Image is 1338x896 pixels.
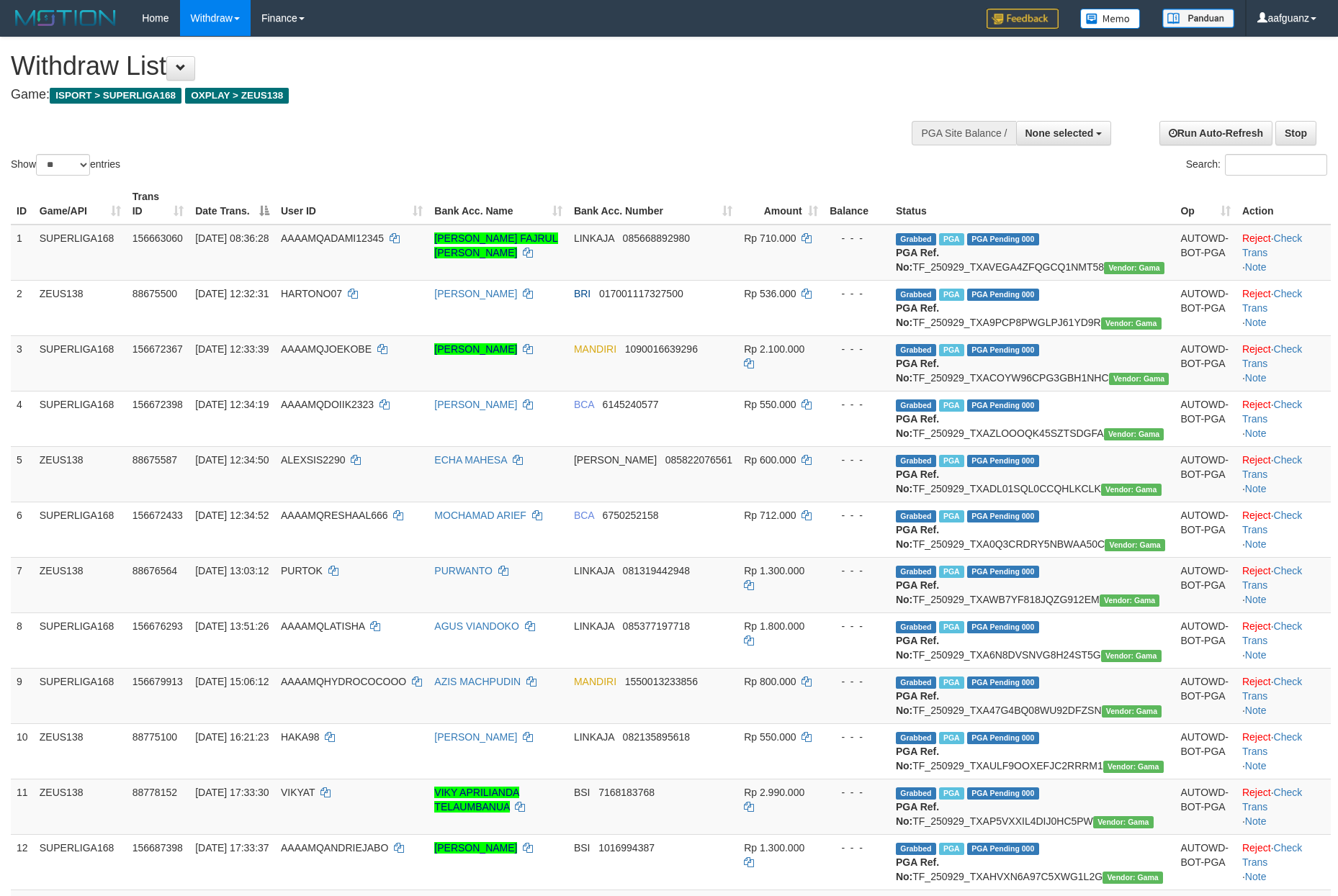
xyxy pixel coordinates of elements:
span: Grabbed [896,510,936,522]
span: Marked by aafsengchandara [939,344,964,356]
th: Action [1236,184,1331,225]
span: Marked by aafsoycanthlai [939,399,964,412]
span: Copy 082135895618 to clipboard [623,731,690,743]
b: PGA Ref. No: [896,358,939,384]
a: VIKY APRILIANDA TELAUMBANUA [434,787,519,813]
a: Reject [1242,842,1271,854]
td: TF_250929_TXADL01SQL0CCQHLKCLK [890,446,1175,502]
span: Rp 1.300.000 [744,565,804,576]
a: Reject [1242,731,1271,743]
span: Rp 1.300.000 [744,842,804,854]
span: Rp 1.800.000 [744,620,804,632]
span: Vendor URL: https://trx31.1velocity.biz [1101,484,1162,496]
a: ECHA MAHESA [434,454,506,466]
td: ZEUS138 [34,779,127,834]
span: PGA Pending [967,289,1039,301]
img: Feedback.jpg [987,9,1059,29]
a: Note [1245,649,1267,661]
td: 4 [11,391,34,446]
span: Vendor URL: https://trx31.1velocity.biz [1103,872,1163,884]
span: 88675587 [133,454,177,466]
span: AAAAMQADAMI12345 [281,232,384,244]
td: AUTOWD-BOT-PGA [1175,280,1236,335]
a: Check Trans [1242,288,1302,314]
span: Vendor URL: https://trx31.1velocity.biz [1102,705,1162,718]
td: AUTOWD-BOT-PGA [1175,335,1236,391]
a: Reject [1242,399,1271,410]
a: Note [1245,871,1267,882]
span: [PERSON_NAME] [574,454,657,466]
span: [DATE] 12:34:50 [195,454,269,466]
a: [PERSON_NAME] [434,399,517,410]
td: TF_250929_TXAWB7YF818JQZG912EM [890,557,1175,612]
span: PGA Pending [967,233,1039,245]
a: Note [1245,317,1267,328]
div: - - - [830,231,884,245]
span: PGA Pending [967,621,1039,633]
td: AUTOWD-BOT-PGA [1175,834,1236,890]
span: [DATE] 13:03:12 [195,565,269,576]
td: SUPERLIGA168 [34,834,127,890]
span: Vendor URL: https://trx31.1velocity.biz [1105,539,1165,551]
a: Check Trans [1242,787,1302,813]
td: ZEUS138 [34,446,127,502]
td: 3 [11,335,34,391]
a: AZIS MACHPUDIN [434,676,521,687]
span: PGA Pending [967,732,1039,744]
th: ID [11,184,34,225]
td: · · [1236,723,1331,779]
span: 156663060 [133,232,183,244]
b: PGA Ref. No: [896,635,939,661]
span: Marked by aafsoycanthlai [939,843,964,855]
th: Amount: activate to sort column ascending [738,184,823,225]
span: PGA Pending [967,455,1039,467]
a: Note [1245,594,1267,605]
a: Check Trans [1242,676,1302,702]
span: MANDIRI [574,343,616,355]
span: Marked by aafchomsokheang [939,787,964,800]
td: · · [1236,779,1331,834]
td: AUTOWD-BOT-PGA [1175,225,1236,281]
span: PGA Pending [967,676,1039,689]
td: TF_250929_TXA0Q3CRDRY5NBWAA50C [890,502,1175,557]
div: - - - [830,397,884,412]
span: PGA Pending [967,787,1039,800]
td: AUTOWD-BOT-PGA [1175,612,1236,668]
td: TF_250929_TXAVEGA4ZFQGCQ1NMT58 [890,225,1175,281]
div: - - - [830,730,884,744]
td: 1 [11,225,34,281]
a: Reject [1242,454,1271,466]
span: Grabbed [896,566,936,578]
a: Reject [1242,510,1271,521]
span: Copy 1090016639296 to clipboard [625,343,698,355]
a: Check Trans [1242,399,1302,425]
td: SUPERLIGA168 [34,502,127,557]
div: - - - [830,286,884,301]
td: 5 [11,446,34,502]
td: TF_250929_TXA47G4BQ08WU92DFZSN [890,668,1175,723]
a: Stop [1275,121,1316,145]
a: MOCHAMAD ARIEF [434,510,526,521]
div: - - - [830,564,884,578]
span: [DATE] 12:32:31 [195,288,269,299]
td: TF_250929_TXAHVXN6A97C5XWG1L2G [890,834,1175,890]
span: 156672367 [133,343,183,355]
a: Reject [1242,343,1271,355]
a: Note [1245,538,1267,550]
td: · · [1236,502,1331,557]
td: SUPERLIGA168 [34,612,127,668]
span: 156672398 [133,399,183,410]
span: Copy 085377197718 to clipboard [623,620,690,632]
td: 2 [11,280,34,335]
span: Marked by aafchhiseyha [939,233,964,245]
div: - - - [830,342,884,356]
a: Run Auto-Refresh [1159,121,1272,145]
td: 9 [11,668,34,723]
span: BSI [574,787,591,798]
span: Marked by aafnoeunsreypich [939,566,964,578]
label: Search: [1186,154,1327,176]
td: TF_250929_TXACOYW96CPG3GBH1NHC [890,335,1175,391]
td: AUTOWD-BOT-PGA [1175,668,1236,723]
a: [PERSON_NAME] [434,731,517,743]
h4: Game: [11,88,878,102]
